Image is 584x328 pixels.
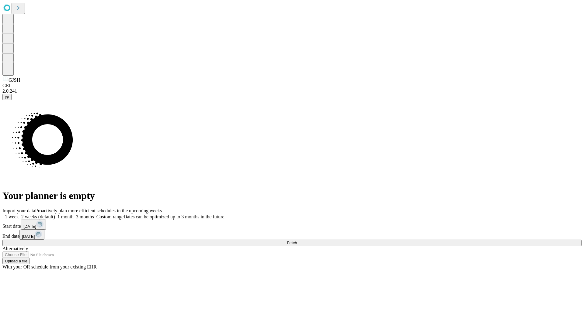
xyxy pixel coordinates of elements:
div: 2.0.241 [2,88,582,94]
div: End date [2,230,582,240]
button: Upload a file [2,258,30,264]
button: @ [2,94,12,100]
button: Fetch [2,240,582,246]
span: Import your data [2,208,35,213]
button: [DATE] [21,220,46,230]
span: Fetch [287,241,297,245]
span: Dates can be optimized up to 3 months in the future. [123,214,225,219]
span: GJSH [9,77,20,83]
span: 1 month [57,214,74,219]
div: Start date [2,220,582,230]
span: 3 months [76,214,94,219]
span: With your OR schedule from your existing EHR [2,264,97,269]
div: GEI [2,83,582,88]
span: 2 weeks (default) [21,214,55,219]
span: 1 week [5,214,19,219]
span: Alternatively [2,246,28,251]
span: Custom range [96,214,123,219]
span: [DATE] [23,224,36,229]
span: @ [5,95,9,99]
button: [DATE] [19,230,44,240]
h1: Your planner is empty [2,190,582,201]
span: Proactively plan more efficient schedules in the upcoming weeks. [35,208,163,213]
span: [DATE] [22,234,35,239]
